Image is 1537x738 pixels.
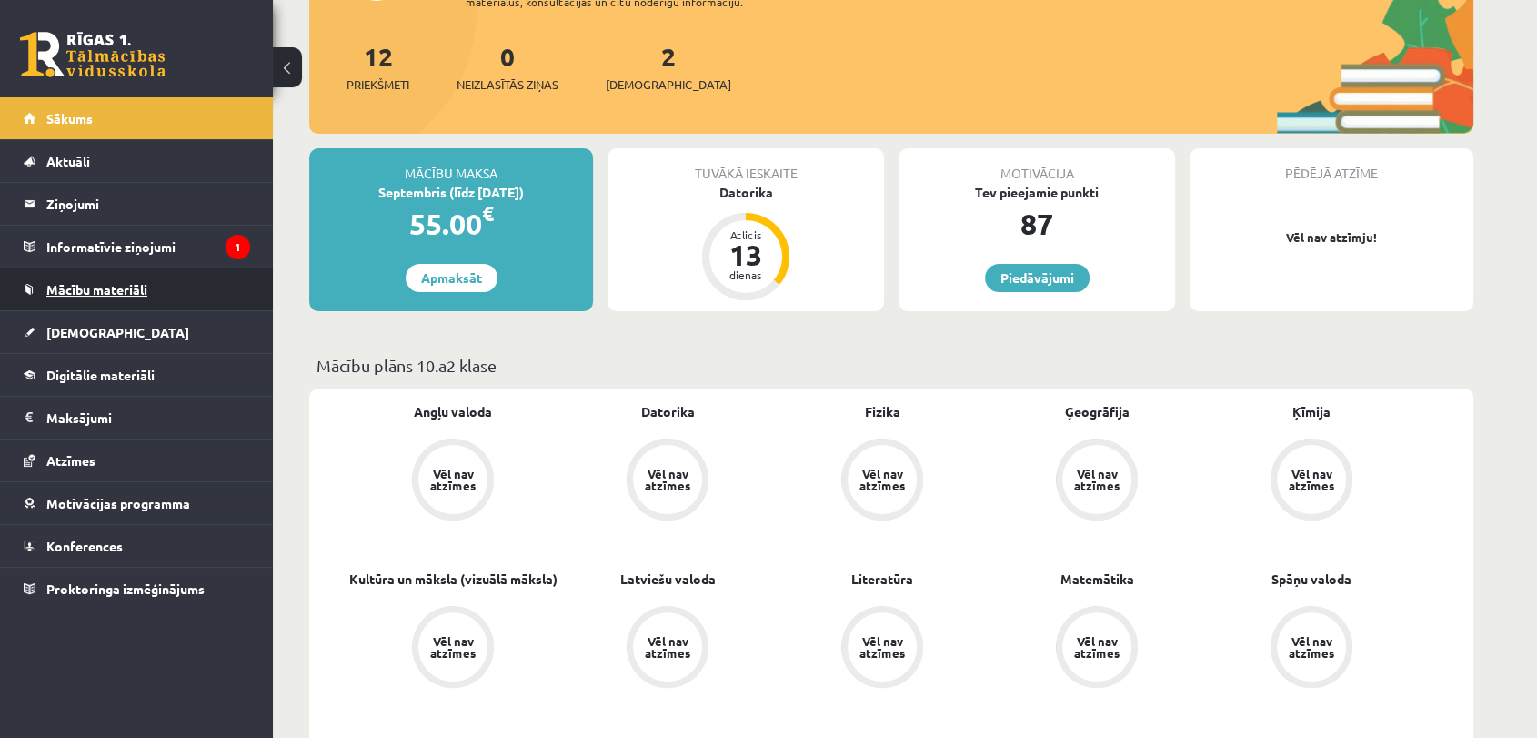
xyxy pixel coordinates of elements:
a: Informatīvie ziņojumi1 [24,226,250,268]
a: Vēl nav atzīmes [1204,606,1419,692]
a: Ķīmija [1292,402,1331,421]
a: 2[DEMOGRAPHIC_DATA] [606,40,731,94]
a: Spāņu valoda [1271,570,1351,589]
div: 55.00 [309,202,593,246]
a: Vēl nav atzīmes [775,606,990,692]
span: € [482,200,494,227]
a: Datorika [641,402,695,421]
a: Latviešu valoda [620,570,716,589]
div: Vēl nav atzīmes [642,635,693,659]
a: Matemātika [1060,570,1134,589]
div: 87 [899,202,1175,246]
a: Atzīmes [24,440,250,481]
span: Mācību materiāli [46,281,147,298]
div: Vēl nav atzīmes [642,468,693,491]
a: 0Neizlasītās ziņas [457,40,558,94]
div: Datorika [608,183,884,202]
span: Priekšmeti [347,76,409,94]
a: Apmaksāt [406,264,497,292]
legend: Maksājumi [46,397,250,439]
div: Tev pieejamie punkti [899,183,1175,202]
a: Vēl nav atzīmes [560,439,775,524]
legend: Ziņojumi [46,183,250,225]
div: Vēl nav atzīmes [427,468,478,491]
div: Tuvākā ieskaite [608,148,884,183]
a: Literatūra [851,570,913,589]
a: Vēl nav atzīmes [775,439,990,524]
a: Datorika Atlicis 13 dienas [608,183,884,303]
a: Kultūra un māksla (vizuālā māksla) [349,570,558,589]
a: Motivācijas programma [24,482,250,524]
div: Pēdējā atzīme [1190,148,1473,183]
a: 12Priekšmeti [347,40,409,94]
span: [DEMOGRAPHIC_DATA] [46,324,189,340]
span: Atzīmes [46,452,95,469]
span: Digitālie materiāli [46,367,155,383]
a: [DEMOGRAPHIC_DATA] [24,311,250,353]
a: Vēl nav atzīmes [1204,439,1419,524]
div: dienas [718,269,773,280]
a: Digitālie materiāli [24,354,250,396]
a: Ziņojumi [24,183,250,225]
div: Septembris (līdz [DATE]) [309,183,593,202]
span: Motivācijas programma [46,495,190,511]
span: Konferences [46,538,123,554]
a: Vēl nav atzīmes [346,606,560,692]
a: Konferences [24,525,250,567]
p: Vēl nav atzīmju! [1199,228,1464,247]
a: Vēl nav atzīmes [990,606,1204,692]
a: Proktoringa izmēģinājums [24,568,250,610]
span: Aktuāli [46,153,90,169]
a: Vēl nav atzīmes [560,606,775,692]
a: Vēl nav atzīmes [346,439,560,524]
legend: Informatīvie ziņojumi [46,226,250,268]
i: 1 [226,235,250,259]
div: Vēl nav atzīmes [1071,635,1122,659]
span: [DEMOGRAPHIC_DATA] [606,76,731,94]
span: Sākums [46,110,93,126]
div: Mācību maksa [309,148,593,183]
div: Vēl nav atzīmes [857,468,908,491]
span: Neizlasītās ziņas [457,76,558,94]
div: Motivācija [899,148,1175,183]
a: Piedāvājumi [985,264,1090,292]
div: Vēl nav atzīmes [1071,468,1122,491]
a: Angļu valoda [414,402,492,421]
div: Atlicis [718,229,773,240]
div: Vēl nav atzīmes [857,635,908,659]
a: Rīgas 1. Tālmācības vidusskola [20,32,166,77]
a: Sākums [24,97,250,139]
div: Vēl nav atzīmes [1286,635,1337,659]
a: Mācību materiāli [24,268,250,310]
a: Maksājumi [24,397,250,439]
div: Vēl nav atzīmes [427,635,478,659]
a: Aktuāli [24,140,250,182]
div: Vēl nav atzīmes [1286,468,1337,491]
div: 13 [718,240,773,269]
a: Vēl nav atzīmes [990,439,1204,524]
a: Ģeogrāfija [1065,402,1130,421]
p: Mācību plāns 10.a2 klase [316,353,1466,378]
span: Proktoringa izmēģinājums [46,581,205,597]
a: Fizika [865,402,900,421]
